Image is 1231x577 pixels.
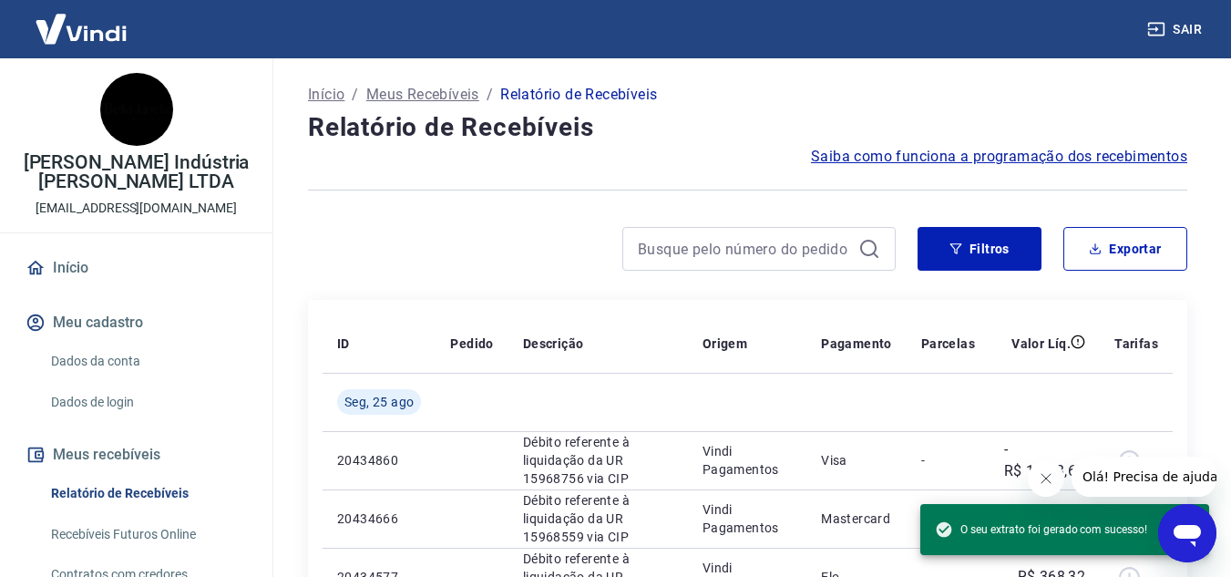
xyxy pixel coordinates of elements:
p: Pedido [450,335,493,353]
a: Recebíveis Futuros Online [44,516,251,553]
p: Visa [821,451,892,469]
h4: Relatório de Recebíveis [308,109,1187,146]
a: Início [22,248,251,288]
a: Relatório de Recebíveis [44,475,251,512]
button: Exportar [1063,227,1187,271]
p: Vindi Pagamentos [703,500,792,537]
a: Início [308,84,344,106]
p: 20434666 [337,510,421,528]
a: Dados de login [44,384,251,421]
input: Busque pelo número do pedido [638,235,851,263]
a: Meus Recebíveis [366,84,479,106]
p: Tarifas [1114,335,1158,353]
p: Origem [703,335,747,353]
iframe: Fechar mensagem [1028,460,1064,497]
img: a1c17a90-c127-4bbe-acbf-165098542f9b.jpeg [100,73,173,146]
p: Relatório de Recebíveis [500,84,657,106]
p: Débito referente à liquidação da UR 15968559 via CIP [523,491,673,546]
p: Descrição [523,335,584,353]
a: Saiba como funciona a programação dos recebimentos [811,146,1187,168]
p: [EMAIL_ADDRESS][DOMAIN_NAME] [36,199,237,218]
p: -R$ 3.019,00 [1004,497,1085,541]
p: [PERSON_NAME] Indústria [PERSON_NAME] LTDA [15,153,258,191]
iframe: Botão para abrir a janela de mensagens [1158,504,1216,562]
img: Vindi [22,1,140,57]
p: - [921,451,975,469]
p: / [487,84,493,106]
span: O seu extrato foi gerado com sucesso! [935,520,1147,539]
p: Pagamento [821,335,892,353]
span: Olá! Precisa de ajuda? [11,13,153,27]
button: Meus recebíveis [22,435,251,475]
p: 20434860 [337,451,421,469]
span: Seg, 25 ago [344,393,414,411]
button: Sair [1144,13,1209,46]
p: Valor Líq. [1011,335,1071,353]
p: -R$ 1.053,65 [1004,438,1085,482]
a: Dados da conta [44,343,251,380]
button: Meu cadastro [22,303,251,343]
p: ID [337,335,350,353]
iframe: Mensagem da empresa [1072,457,1216,497]
button: Filtros [918,227,1041,271]
p: Mastercard [821,510,892,528]
p: Vindi Pagamentos [703,442,792,479]
p: Débito referente à liquidação da UR 15968756 via CIP [523,433,673,488]
p: / [352,84,358,106]
p: Parcelas [921,335,975,353]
